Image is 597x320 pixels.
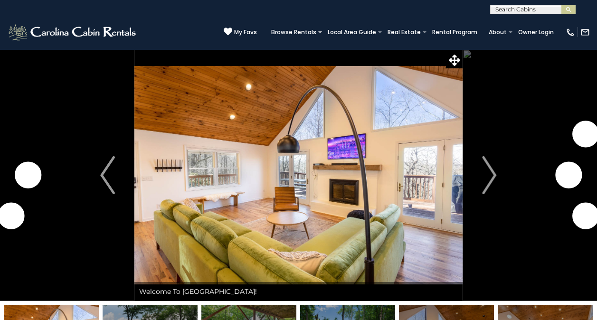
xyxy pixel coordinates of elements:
[266,26,321,39] a: Browse Rentals
[224,27,257,37] a: My Favs
[463,49,516,301] button: Next
[580,28,590,37] img: mail-regular-white.png
[427,26,482,39] a: Rental Program
[81,49,134,301] button: Previous
[100,156,114,194] img: arrow
[484,26,512,39] a: About
[566,28,575,37] img: phone-regular-white.png
[513,26,559,39] a: Owner Login
[323,26,381,39] a: Local Area Guide
[134,282,463,301] div: Welcome To [GEOGRAPHIC_DATA]!
[482,156,496,194] img: arrow
[383,26,426,39] a: Real Estate
[7,23,139,42] img: White-1-2.png
[234,28,257,37] span: My Favs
